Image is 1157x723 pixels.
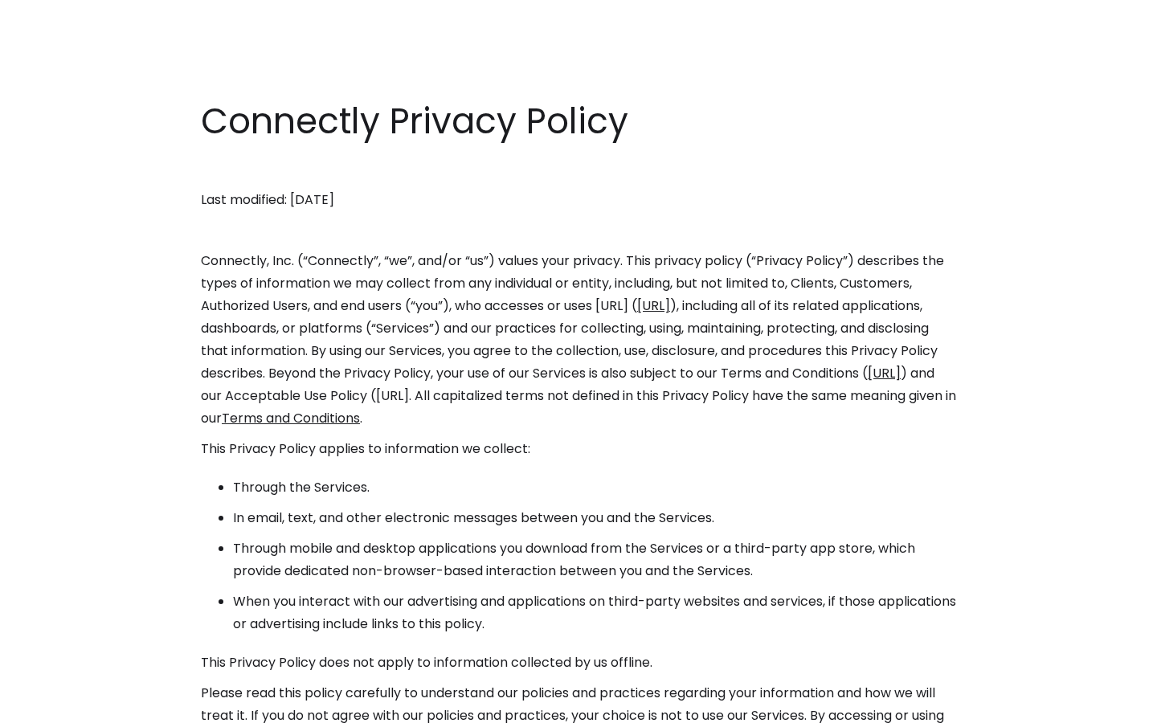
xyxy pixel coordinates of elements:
[32,695,96,717] ul: Language list
[868,364,901,382] a: [URL]
[201,250,956,430] p: Connectly, Inc. (“Connectly”, “we”, and/or “us”) values your privacy. This privacy policy (“Priva...
[222,409,360,427] a: Terms and Conditions
[201,189,956,211] p: Last modified: [DATE]
[637,296,670,315] a: [URL]
[201,652,956,674] p: This Privacy Policy does not apply to information collected by us offline.
[201,96,956,146] h1: Connectly Privacy Policy
[233,507,956,529] li: In email, text, and other electronic messages between you and the Services.
[201,158,956,181] p: ‍
[233,476,956,499] li: Through the Services.
[16,693,96,717] aside: Language selected: English
[201,438,956,460] p: This Privacy Policy applies to information we collect:
[233,590,956,635] li: When you interact with our advertising and applications on third-party websites and services, if ...
[201,219,956,242] p: ‍
[233,537,956,582] li: Through mobile and desktop applications you download from the Services or a third-party app store...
